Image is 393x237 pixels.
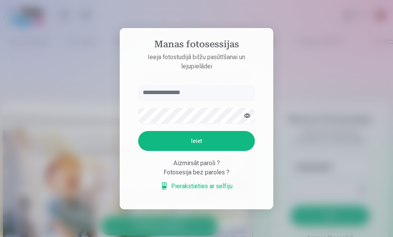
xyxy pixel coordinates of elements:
p: Ieeja fotostudijā bilžu pasūtīšanai un lejupielādei [130,53,263,71]
a: Pierakstieties ar selfiju [160,182,233,191]
div: Fotosesija bez paroles ? [138,168,255,177]
h4: Manas fotosessijas [130,39,263,53]
button: Ieiet [138,131,255,151]
div: Aizmirsāt paroli ? [138,159,255,168]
